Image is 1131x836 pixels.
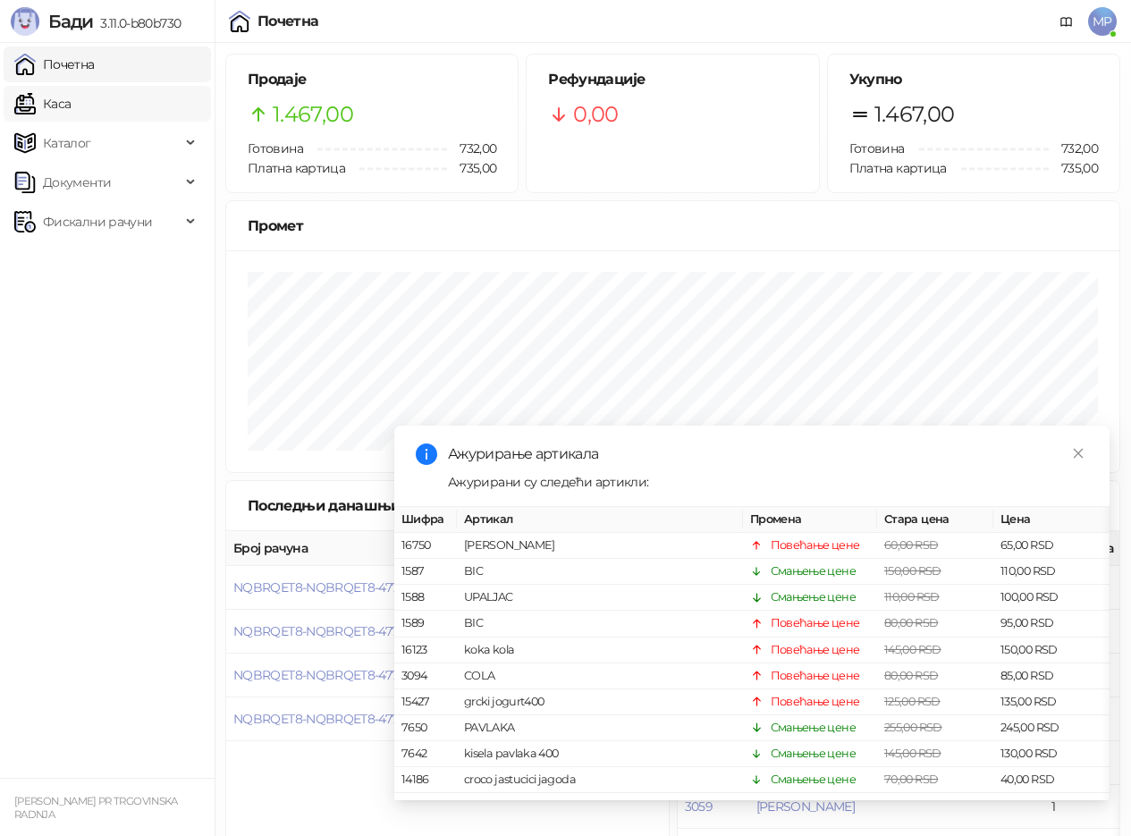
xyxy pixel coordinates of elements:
[743,507,877,533] th: Промена
[771,745,856,763] div: Смањење цене
[993,741,1110,767] td: 130,00 RSD
[849,140,905,156] span: Готовина
[771,719,856,737] div: Смањење цене
[233,667,412,683] button: NQBRQET8-NQBRQET8-47738
[771,667,860,685] div: Повећање цене
[248,494,485,517] div: Последњи данашњи рачуни
[884,590,940,604] span: 110,00 RSD
[884,564,941,578] span: 150,00 RSD
[14,86,71,122] a: Каса
[457,741,743,767] td: kisela pavlaka 400
[457,793,743,819] td: SILJA
[548,69,797,90] h5: Рефундације
[1068,443,1088,463] a: Close
[448,443,1088,465] div: Ажурирање артикала
[394,559,457,585] td: 1587
[448,472,1088,492] div: Ажурирани су следећи артикли:
[248,140,303,156] span: Готовина
[233,623,412,639] button: NQBRQET8-NQBRQET8-47739
[457,637,743,663] td: koka kola
[457,507,743,533] th: Артикал
[394,715,457,741] td: 7650
[993,611,1110,637] td: 95,00 RSD
[273,97,353,131] span: 1.467,00
[14,795,178,821] small: [PERSON_NAME] PR TRGOVINSKA RADNJA
[884,538,938,552] span: 60,00 RSD
[257,14,319,29] div: Почетна
[394,793,457,819] td: 26
[993,559,1110,585] td: 110,00 RSD
[1072,447,1085,460] span: close
[993,689,1110,715] td: 135,00 RSD
[11,7,39,36] img: Logo
[233,711,411,727] button: NQBRQET8-NQBRQET8-47737
[993,663,1110,689] td: 85,00 RSD
[394,611,457,637] td: 1589
[993,793,1110,819] td: 190,00 RSD
[884,616,938,629] span: 80,00 RSD
[884,695,941,708] span: 125,00 RSD
[771,588,856,606] div: Смањење цене
[416,443,437,465] span: info-circle
[14,46,95,82] a: Почетна
[771,693,860,711] div: Повећање цене
[993,767,1110,793] td: 40,00 RSD
[457,663,743,689] td: COLA
[457,559,743,585] td: BIC
[573,97,618,131] span: 0,00
[457,767,743,793] td: croco jastucici jagoda
[884,721,942,734] span: 255,00 RSD
[447,158,496,178] span: 735,00
[993,585,1110,611] td: 100,00 RSD
[874,97,955,131] span: 1.467,00
[771,640,860,658] div: Повећање цене
[48,11,93,32] span: Бади
[884,798,944,812] span: 260,00 RSD
[248,69,496,90] h5: Продаје
[394,637,457,663] td: 16123
[226,531,423,566] th: Број рачуна
[457,585,743,611] td: UPALJAC
[771,614,860,632] div: Повећање цене
[43,165,111,200] span: Документи
[233,579,412,595] button: NQBRQET8-NQBRQET8-47740
[877,507,993,533] th: Стара цена
[771,771,856,789] div: Смањење цене
[394,741,457,767] td: 7642
[457,715,743,741] td: PAVLAKA
[1049,139,1098,158] span: 732,00
[884,773,938,786] span: 70,00 RSD
[447,139,496,158] span: 732,00
[43,204,152,240] span: Фискални рачуни
[993,533,1110,559] td: 65,00 RSD
[93,15,181,31] span: 3.11.0-b80b730
[248,160,345,176] span: Платна картица
[394,767,457,793] td: 14186
[884,642,941,655] span: 145,00 RSD
[457,611,743,637] td: BIC
[849,160,947,176] span: Платна картица
[1049,158,1098,178] span: 735,00
[43,125,91,161] span: Каталог
[394,533,457,559] td: 16750
[771,562,856,580] div: Смањење цене
[394,663,457,689] td: 3094
[248,215,1098,237] div: Промет
[394,689,457,715] td: 15427
[993,507,1110,533] th: Цена
[993,715,1110,741] td: 245,00 RSD
[771,536,860,554] div: Повећање цене
[394,585,457,611] td: 1588
[457,689,743,715] td: grcki jogurt400
[1052,7,1081,36] a: Документација
[849,69,1098,90] h5: Укупно
[1088,7,1117,36] span: MP
[457,533,743,559] td: [PERSON_NAME]
[993,637,1110,663] td: 150,00 RSD
[884,747,941,760] span: 145,00 RSD
[394,507,457,533] th: Шифра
